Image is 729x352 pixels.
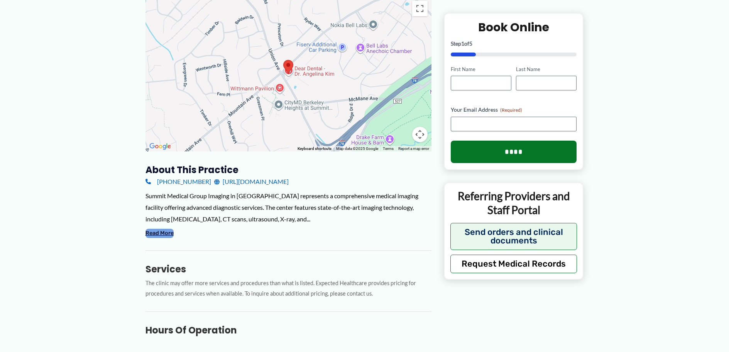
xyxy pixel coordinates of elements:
[500,107,522,113] span: (Required)
[412,1,428,16] button: Toggle fullscreen view
[145,176,211,187] a: [PHONE_NUMBER]
[336,146,378,151] span: Map data ©2025 Google
[451,41,577,46] p: Step of
[461,40,464,46] span: 1
[450,223,577,250] button: Send orders and clinical documents
[451,65,511,73] label: First Name
[451,106,577,114] label: Your Email Address
[298,146,332,151] button: Keyboard shortcuts
[145,229,174,238] button: Read More
[450,254,577,273] button: Request Medical Records
[147,141,173,151] img: Google
[516,65,577,73] label: Last Name
[398,146,429,151] a: Report a map error
[145,263,431,275] h3: Services
[450,189,577,217] p: Referring Providers and Staff Portal
[469,40,472,46] span: 5
[145,190,431,224] div: Summit Medical Group Imaging in [GEOGRAPHIC_DATA] represents a comprehensive medical imaging faci...
[214,176,289,187] a: [URL][DOMAIN_NAME]
[145,278,431,299] p: The clinic may offer more services and procedures than what is listed. Expected Healthcare provid...
[451,19,577,34] h2: Book Online
[145,164,431,176] h3: About this practice
[145,324,431,336] h3: Hours of Operation
[147,141,173,151] a: Open this area in Google Maps (opens a new window)
[412,127,428,142] button: Map camera controls
[383,146,394,151] a: Terms (opens in new tab)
